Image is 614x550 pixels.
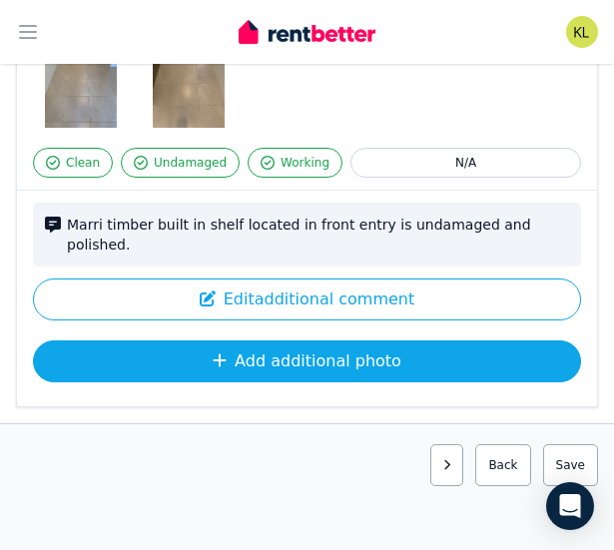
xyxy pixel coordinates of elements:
img: IMG_8002.jpeg [153,32,225,128]
img: RentBetter [239,17,374,47]
button: Undamaged [121,148,240,178]
button: Add additional photo [33,340,581,382]
span: Marri timber built in shelf located in front entry is undamaged and polished. [67,215,569,255]
button: Clean [33,148,113,178]
span: Clean [66,155,100,171]
img: IMG_8007.jpeg [45,32,117,128]
button: Editadditional comment [33,278,581,320]
span: Working [281,155,329,171]
span: Undamaged [154,155,227,171]
img: Kellie Ann Lewandowski [566,16,598,48]
button: Save [543,444,598,486]
button: N/A [350,148,581,178]
button: Working [248,148,342,178]
button: Back [475,444,530,486]
div: Open Intercom Messenger [546,482,594,530]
